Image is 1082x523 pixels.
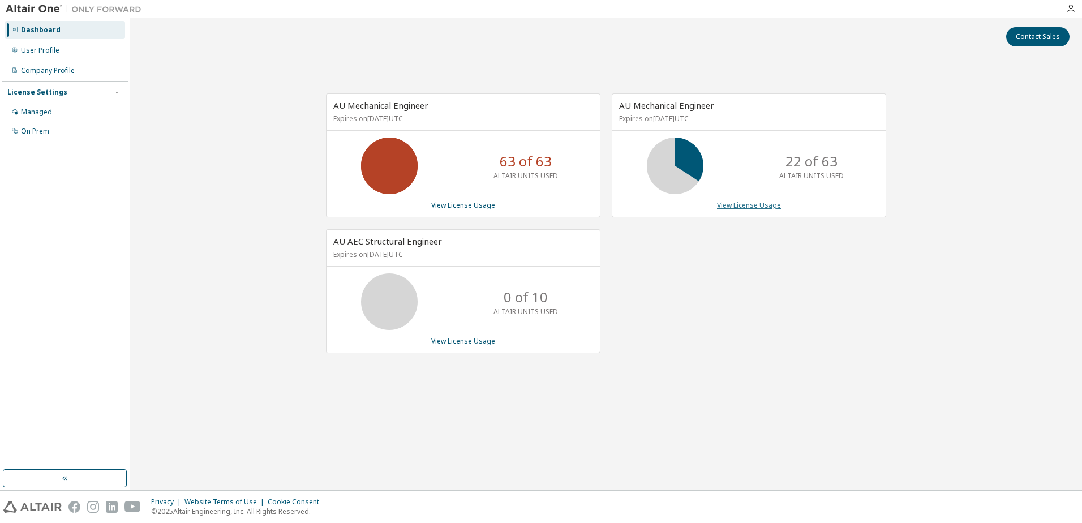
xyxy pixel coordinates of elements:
p: ALTAIR UNITS USED [779,171,844,181]
span: AU Mechanical Engineer [333,100,428,111]
button: Contact Sales [1006,27,1070,46]
div: Cookie Consent [268,498,326,507]
p: Expires on [DATE] UTC [619,114,876,123]
div: Managed [21,108,52,117]
p: 63 of 63 [500,152,552,171]
div: License Settings [7,88,67,97]
a: View License Usage [431,336,495,346]
img: altair_logo.svg [3,501,62,513]
div: Dashboard [21,25,61,35]
div: On Prem [21,127,49,136]
div: Company Profile [21,66,75,75]
a: View License Usage [431,200,495,210]
p: 0 of 10 [504,288,548,307]
p: Expires on [DATE] UTC [333,250,590,259]
a: View License Usage [717,200,781,210]
img: linkedin.svg [106,501,118,513]
p: ALTAIR UNITS USED [493,171,558,181]
p: © 2025 Altair Engineering, Inc. All Rights Reserved. [151,507,326,516]
p: ALTAIR UNITS USED [493,307,558,316]
span: AU AEC Structural Engineer [333,235,442,247]
div: Website Terms of Use [184,498,268,507]
img: Altair One [6,3,147,15]
div: User Profile [21,46,59,55]
p: 22 of 63 [785,152,838,171]
img: instagram.svg [87,501,99,513]
div: Privacy [151,498,184,507]
span: AU Mechanical Engineer [619,100,714,111]
p: Expires on [DATE] UTC [333,114,590,123]
img: youtube.svg [124,501,141,513]
img: facebook.svg [68,501,80,513]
